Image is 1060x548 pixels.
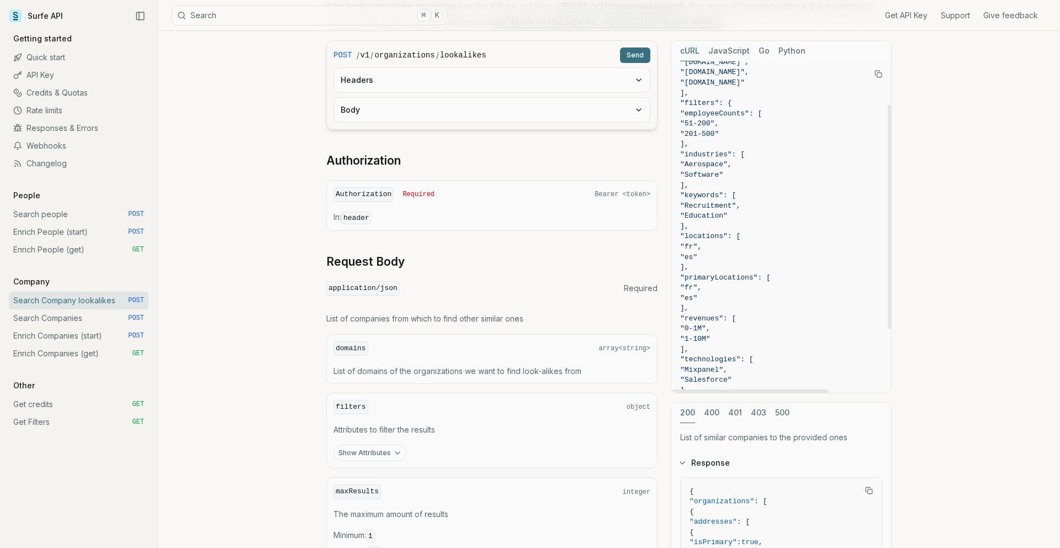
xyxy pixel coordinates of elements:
span: "Recruitment", [680,202,740,210]
span: ], [680,263,689,271]
span: ], [680,89,689,97]
span: "Mixpanel", [680,366,728,374]
button: Search⌘K [171,6,447,25]
button: Body [334,98,650,122]
code: 1 [366,530,375,542]
span: Minimum : [333,530,650,542]
p: List of similar companies to the provided ones [680,432,882,443]
code: v1 [361,50,370,61]
span: POST [128,314,144,323]
span: GET [132,418,144,426]
span: "Salesforce" [680,376,732,384]
span: GET [132,349,144,358]
span: "organizations" [690,497,754,505]
p: Attributes to filter the results [333,424,650,435]
span: / [436,50,439,61]
button: Copy Text [861,482,877,499]
kbd: ⌘ [417,9,430,22]
p: In: [333,212,650,224]
span: / [370,50,373,61]
span: , [759,538,763,546]
button: Collapse Sidebar [132,8,149,24]
button: Go [759,41,770,61]
span: "industries": [ [680,150,745,159]
code: application/json [326,281,400,296]
span: { [690,508,694,516]
span: "addresses" [690,518,737,526]
span: "primaryLocations": [ [680,273,771,282]
p: Other [9,380,39,391]
span: : [737,538,741,546]
span: "keywords": [ [680,191,736,199]
span: Required [402,190,434,199]
a: Search Companies POST [9,309,149,327]
span: integer [623,488,650,497]
code: lookalikes [440,50,486,61]
span: "es" [680,294,697,302]
span: "[DOMAIN_NAME]", [680,68,749,76]
span: : [ [737,518,750,526]
button: cURL [680,41,699,61]
a: API Key [9,66,149,84]
a: Changelog [9,155,149,172]
span: POST [128,331,144,340]
span: "fr", [680,243,702,251]
span: "es" [680,253,697,261]
a: Search people POST [9,205,149,223]
span: ], [680,181,689,189]
span: { [690,487,694,496]
a: Enrich Companies (start) POST [9,327,149,345]
p: Getting started [9,33,76,44]
span: POST [128,210,144,219]
span: "1-10M" [680,335,711,343]
a: Give feedback [983,10,1038,21]
button: 400 [704,403,719,423]
code: domains [333,341,368,356]
code: organizations [374,50,434,61]
span: POST [128,296,144,305]
a: Rate limits [9,102,149,119]
span: ], [680,140,689,148]
span: "Education" [680,212,728,220]
button: Show Attributes [333,445,407,461]
span: POST [333,50,352,61]
span: "employeeCounts": [ [680,109,762,118]
a: Webhooks [9,137,149,155]
span: ], [680,222,689,230]
span: "201-500" [680,130,719,138]
a: Enrich People (start) POST [9,223,149,241]
a: Surfe API [9,8,63,24]
p: List of domains of the organizations we want to find look-alikes from [333,366,650,377]
code: header [341,212,372,224]
a: Authorization [326,153,401,168]
span: "fr", [680,283,702,292]
code: Authorization [333,187,394,202]
a: Get credits GET [9,396,149,413]
button: 401 [728,403,742,423]
span: object [627,403,650,412]
button: 200 [680,403,695,423]
button: JavaScript [708,41,750,61]
p: List of companies from which to find other similar ones [326,313,658,324]
span: : [ [754,497,767,505]
p: The maximum amount of results [333,509,650,520]
button: Copy Text [870,66,887,82]
span: ], [680,304,689,312]
code: maxResults [333,484,381,499]
span: "Software" [680,171,723,179]
span: POST [128,228,144,236]
span: ] [680,386,685,394]
a: Support [941,10,970,21]
button: 403 [751,403,766,423]
kbd: K [431,9,443,22]
span: "revenues": [ [680,314,736,323]
span: "0-1M", [680,324,711,333]
span: GET [132,400,144,409]
span: array<string> [598,344,650,353]
span: / [357,50,359,61]
button: 500 [775,403,789,423]
button: Python [778,41,805,61]
p: Company [9,276,54,287]
a: Enrich Companies (get) GET [9,345,149,362]
span: "filters": { [680,99,732,107]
